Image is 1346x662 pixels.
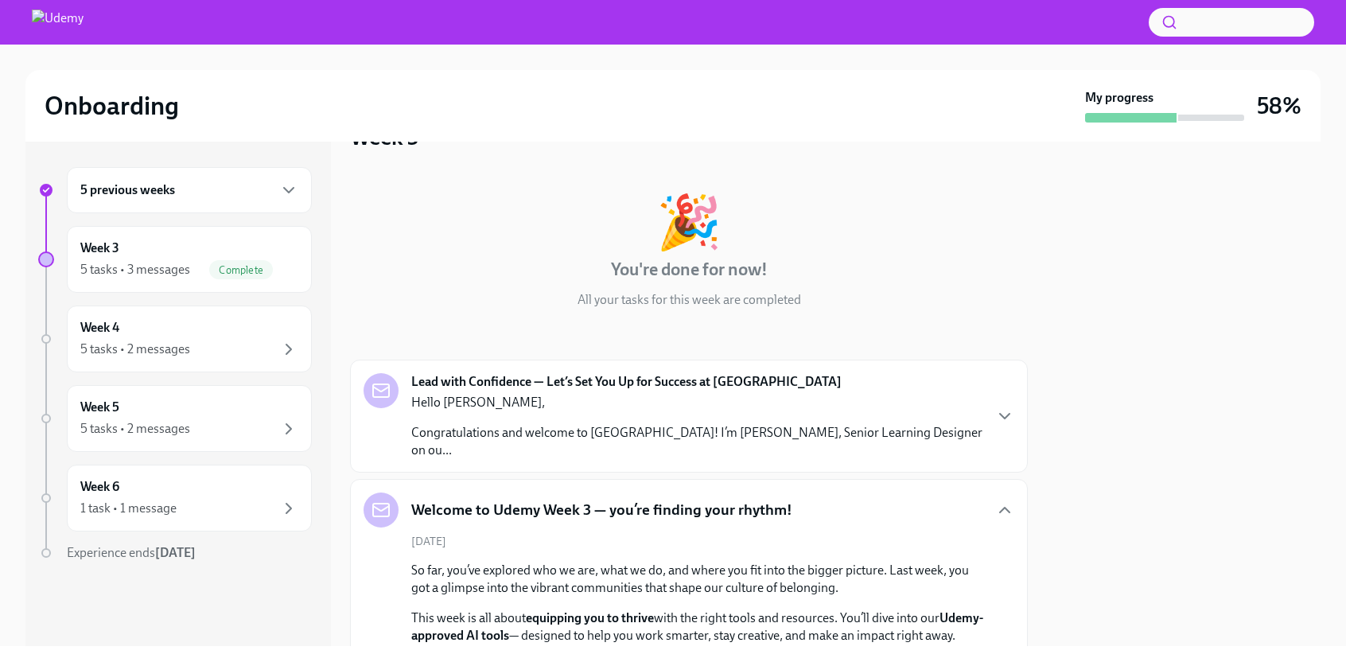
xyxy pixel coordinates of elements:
[656,196,722,248] div: 🎉
[411,394,982,411] p: Hello [PERSON_NAME],
[80,239,119,257] h6: Week 3
[155,545,196,560] strong: [DATE]
[38,226,312,293] a: Week 35 tasks • 3 messagesComplete
[80,478,119,496] h6: Week 6
[80,261,190,278] div: 5 tasks • 3 messages
[80,319,119,337] h6: Week 4
[611,258,768,282] h4: You're done for now!
[80,399,119,416] h6: Week 5
[526,610,654,625] strong: equipping you to thrive
[80,500,177,517] div: 1 task • 1 message
[411,500,792,520] h5: Welcome to Udemy Week 3 — you’re finding your rhythm!
[67,545,196,560] span: Experience ends
[578,291,801,309] p: All your tasks for this week are completed
[411,609,989,644] p: This week is all about with the right tools and resources. You’ll dive into our — designed to hel...
[411,424,982,459] p: Congratulations and welcome to [GEOGRAPHIC_DATA]! I’m [PERSON_NAME], Senior Learning Designer on ...
[209,264,273,276] span: Complete
[32,10,84,35] img: Udemy
[1257,92,1301,120] h3: 58%
[38,385,312,452] a: Week 55 tasks • 2 messages
[80,181,175,199] h6: 5 previous weeks
[45,90,179,122] h2: Onboarding
[1085,89,1153,107] strong: My progress
[411,373,842,391] strong: Lead with Confidence — Let’s Set You Up for Success at [GEOGRAPHIC_DATA]
[80,420,190,438] div: 5 tasks • 2 messages
[411,562,989,597] p: So far, you’ve explored who we are, what we do, and where you fit into the bigger picture. Last w...
[411,534,446,549] span: [DATE]
[67,167,312,213] div: 5 previous weeks
[38,306,312,372] a: Week 45 tasks • 2 messages
[38,465,312,532] a: Week 61 task • 1 message
[80,341,190,358] div: 5 tasks • 2 messages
